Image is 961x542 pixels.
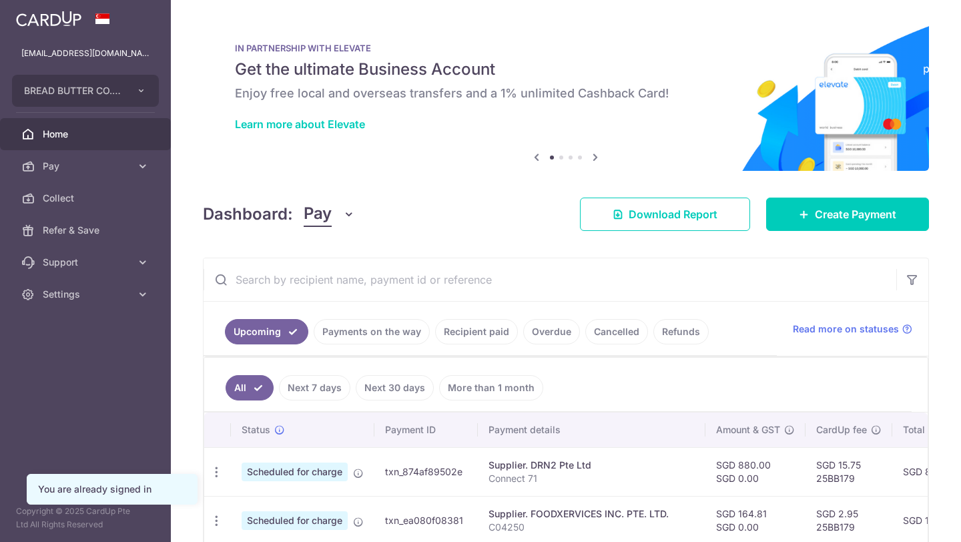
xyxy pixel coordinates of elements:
[43,192,131,205] span: Collect
[903,423,947,437] span: Total amt.
[523,319,580,344] a: Overdue
[304,202,332,227] span: Pay
[24,84,123,97] span: BREAD BUTTER CO. PRIVATE LIMITED
[203,21,929,171] img: Renovation banner
[43,127,131,141] span: Home
[816,423,867,437] span: CardUp fee
[585,319,648,344] a: Cancelled
[489,521,695,534] p: C04250
[489,507,695,521] div: Supplier. FOODXERVICES INC. PTE. LTD.
[226,375,274,400] a: All
[806,447,892,496] td: SGD 15.75 25BB179
[374,447,478,496] td: txn_874af89502e
[242,423,270,437] span: Status
[314,319,430,344] a: Payments on the way
[242,511,348,530] span: Scheduled for charge
[793,322,899,336] span: Read more on statuses
[716,423,780,437] span: Amount & GST
[489,459,695,472] div: Supplier. DRN2 Pte Ltd
[489,472,695,485] p: Connect 71
[21,47,149,60] p: [EMAIL_ADDRESS][DOMAIN_NAME]
[12,75,159,107] button: BREAD BUTTER CO. PRIVATE LIMITED
[279,375,350,400] a: Next 7 days
[235,43,897,53] p: IN PARTNERSHIP WITH ELEVATE
[203,202,293,226] h4: Dashboard:
[815,206,896,222] span: Create Payment
[16,11,81,27] img: CardUp
[43,256,131,269] span: Support
[478,413,705,447] th: Payment details
[235,85,897,101] h6: Enjoy free local and overseas transfers and a 1% unlimited Cashback Card!
[435,319,518,344] a: Recipient paid
[43,160,131,173] span: Pay
[580,198,750,231] a: Download Report
[629,206,717,222] span: Download Report
[235,59,897,80] h5: Get the ultimate Business Account
[304,202,355,227] button: Pay
[225,319,308,344] a: Upcoming
[43,224,131,237] span: Refer & Save
[705,447,806,496] td: SGD 880.00 SGD 0.00
[793,322,912,336] a: Read more on statuses
[242,463,348,481] span: Scheduled for charge
[235,117,365,131] a: Learn more about Elevate
[204,258,896,301] input: Search by recipient name, payment id or reference
[374,413,478,447] th: Payment ID
[356,375,434,400] a: Next 30 days
[439,375,543,400] a: More than 1 month
[43,288,131,301] span: Settings
[38,483,186,496] div: You are already signed in
[766,198,929,231] a: Create Payment
[653,319,709,344] a: Refunds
